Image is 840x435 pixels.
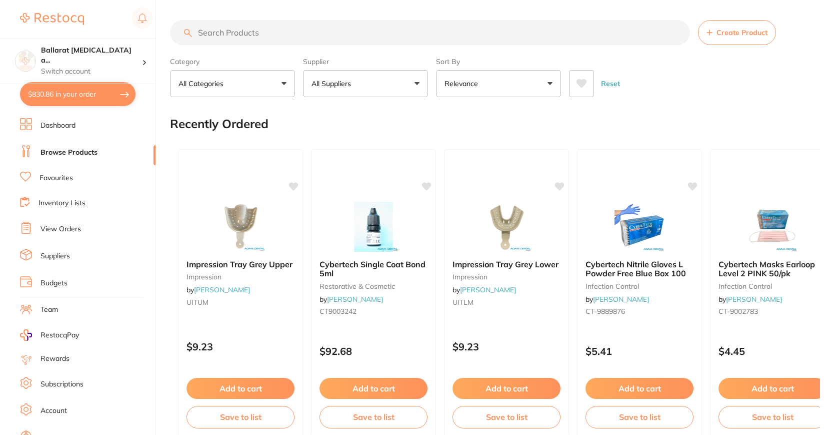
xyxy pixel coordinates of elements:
img: RestocqPay [20,329,32,341]
small: infection control [718,282,826,290]
p: All Categories [178,79,227,89]
b: Cybertech Single Coat Bond 5ml [319,260,427,278]
b: Impression Tray Grey Upper [186,260,294,269]
h2: Recently Ordered [170,117,268,131]
a: [PERSON_NAME] [593,295,649,304]
a: [PERSON_NAME] [460,285,516,294]
button: Add to cart [718,378,826,399]
p: $9.23 [452,341,560,352]
a: Rewards [40,354,69,364]
a: Budgets [40,278,67,288]
span: by [585,295,649,304]
span: Create Product [716,29,767,37]
span: RestocqPay [40,330,79,340]
button: All Categories [170,70,295,97]
button: Add to cart [585,378,693,399]
input: Search Products [170,20,690,45]
button: Save to list [186,406,294,428]
a: View Orders [40,224,81,234]
label: Category [170,57,295,66]
button: Add to cart [452,378,560,399]
button: All Suppliers [303,70,428,97]
img: Ballarat Wisdom Tooth and Implant Centre [15,51,35,71]
a: Inventory Lists [38,198,85,208]
img: Impression Tray Grey Upper [208,202,273,252]
small: impression [452,273,560,281]
img: Cybertech Single Coat Bond 5ml [341,202,406,252]
small: CT9003242 [319,307,427,315]
a: Browse Products [40,148,97,158]
a: [PERSON_NAME] [327,295,383,304]
a: Subscriptions [40,379,83,389]
p: $92.68 [319,345,427,357]
a: Suppliers [40,251,70,261]
small: infection control [585,282,693,290]
a: Team [40,305,58,315]
b: Impression Tray Grey Lower [452,260,560,269]
span: by [452,285,516,294]
a: Restocq Logo [20,8,84,31]
button: Relevance [436,70,561,97]
p: Switch account [41,67,142,77]
button: Save to list [319,406,427,428]
button: Reset [598,70,623,97]
small: UITLM [452,298,560,306]
p: Relevance [444,79,482,89]
b: Cybertech Masks Earloop Level 2 PINK 50/pk [718,260,826,278]
img: Cybertech Nitrile Gloves L Powder Free Blue Box 100 [607,202,672,252]
button: Save to list [452,406,560,428]
small: CT-9889876 [585,307,693,315]
a: Favourites [39,173,73,183]
p: $5.41 [585,345,693,357]
img: Restocq Logo [20,13,84,25]
span: by [319,295,383,304]
a: [PERSON_NAME] [194,285,250,294]
small: restorative & cosmetic [319,282,427,290]
label: Sort By [436,57,561,66]
button: Add to cart [186,378,294,399]
a: Account [40,406,67,416]
button: Add to cart [319,378,427,399]
span: by [718,295,782,304]
b: Cybertech Nitrile Gloves L Powder Free Blue Box 100 [585,260,693,278]
small: impression [186,273,294,281]
p: $4.45 [718,345,826,357]
p: All Suppliers [311,79,355,89]
span: by [186,285,250,294]
label: Supplier [303,57,428,66]
a: Dashboard [40,121,75,131]
button: Save to list [718,406,826,428]
h4: Ballarat Wisdom Tooth and Implant Centre [41,46,142,65]
a: RestocqPay [20,329,79,341]
button: $830.86 in your order [20,82,135,106]
button: Save to list [585,406,693,428]
a: [PERSON_NAME] [726,295,782,304]
p: $9.23 [186,341,294,352]
small: UITUM [186,298,294,306]
small: CT-9002783 [718,307,826,315]
button: Create Product [698,20,776,45]
img: Impression Tray Grey Lower [474,202,539,252]
img: Cybertech Masks Earloop Level 2 PINK 50/pk [740,202,805,252]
